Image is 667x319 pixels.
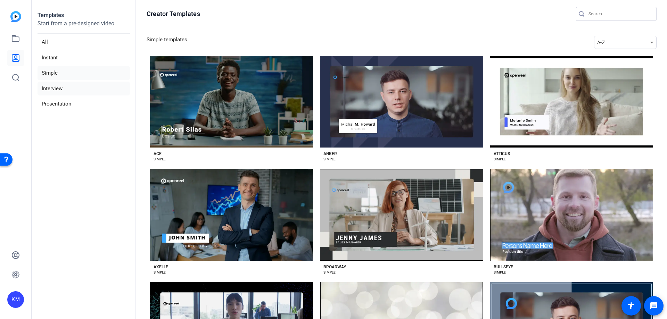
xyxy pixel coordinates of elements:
[597,40,605,45] span: A-Z
[154,270,166,275] div: SIMPLE
[154,151,162,157] div: ACE
[147,36,187,49] h3: Simple templates
[627,302,635,310] mat-icon: accessibility
[494,151,510,157] div: ATTICUS
[147,10,200,18] h1: Creator Templates
[650,302,658,310] mat-icon: message
[588,10,651,18] input: Search
[150,169,313,261] button: Template image
[154,157,166,162] div: SIMPLE
[38,82,130,96] li: Interview
[323,270,336,275] div: SIMPLE
[38,66,130,80] li: Simple
[323,157,336,162] div: SIMPLE
[10,11,21,22] img: blue-gradient.svg
[490,169,653,261] button: Template image
[320,169,483,261] button: Template image
[150,56,313,148] button: Template image
[494,157,506,162] div: SIMPLE
[38,19,130,34] p: Start from a pre-designed video
[494,270,506,275] div: SIMPLE
[494,264,513,270] div: BULLSEYE
[7,291,24,308] div: KM
[320,56,483,148] button: Template image
[490,56,653,148] button: Template image
[323,151,337,157] div: ANKER
[38,35,130,49] li: All
[154,264,168,270] div: AXELLE
[323,264,346,270] div: BROADWAY
[38,51,130,65] li: Instant
[38,12,64,18] strong: Templates
[38,97,130,111] li: Presentation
